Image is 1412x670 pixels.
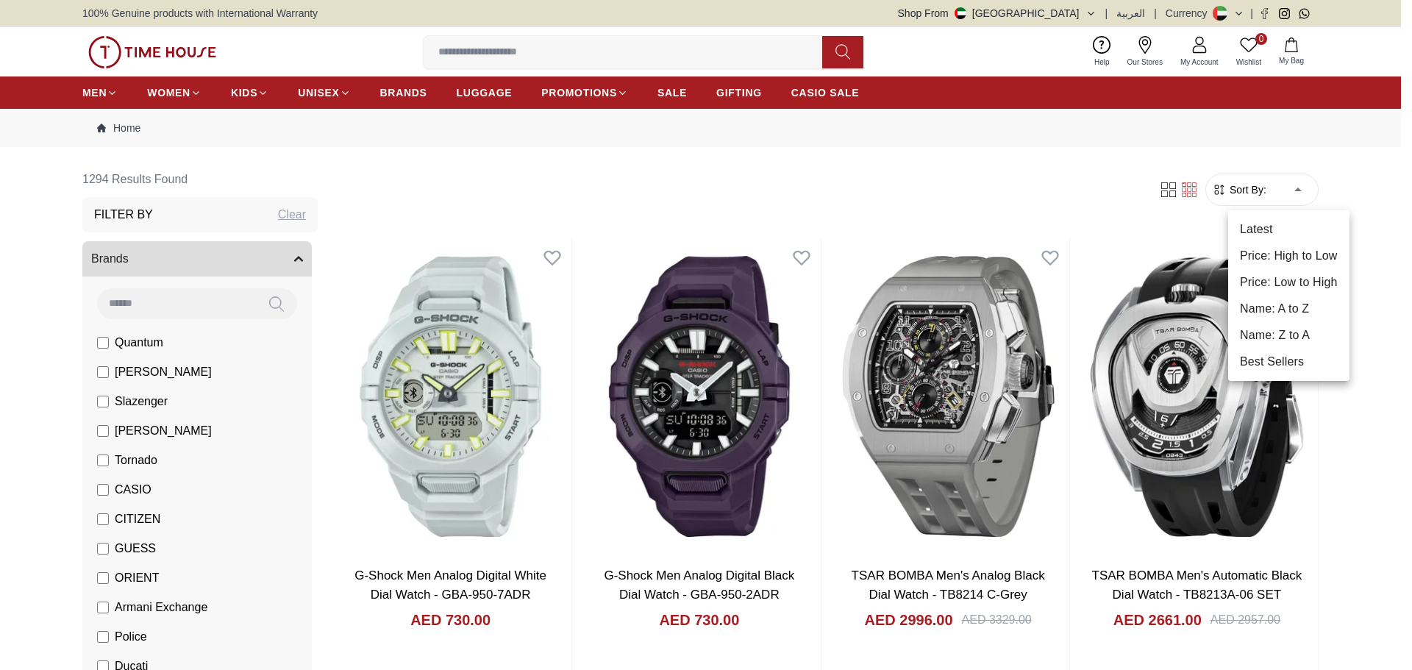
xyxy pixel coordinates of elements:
li: Name: A to Z [1228,296,1349,322]
li: Price: High to Low [1228,243,1349,269]
li: Price: Low to High [1228,269,1349,296]
li: Best Sellers [1228,349,1349,375]
li: Name: Z to A [1228,322,1349,349]
li: Latest [1228,216,1349,243]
